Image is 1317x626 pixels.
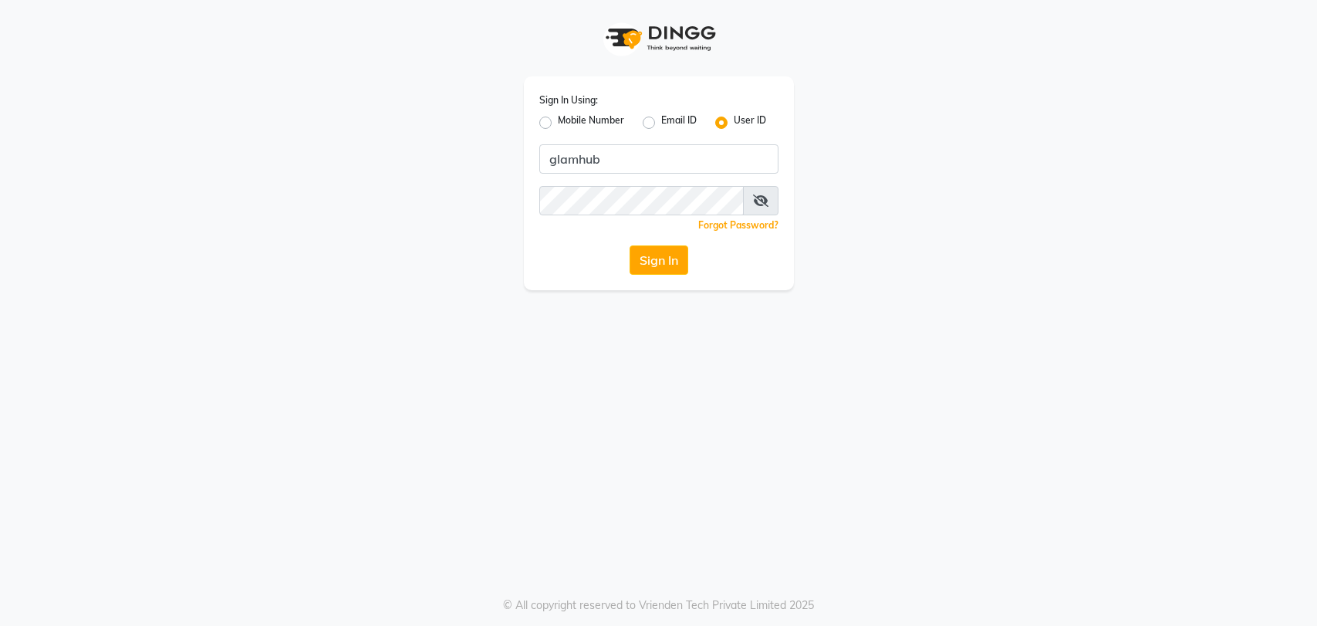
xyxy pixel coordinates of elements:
[734,113,766,132] label: User ID
[539,93,598,107] label: Sign In Using:
[539,144,778,174] input: Username
[630,245,688,275] button: Sign In
[558,113,624,132] label: Mobile Number
[597,15,721,61] img: logo1.svg
[661,113,697,132] label: Email ID
[539,186,744,215] input: Username
[698,219,778,231] a: Forgot Password?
